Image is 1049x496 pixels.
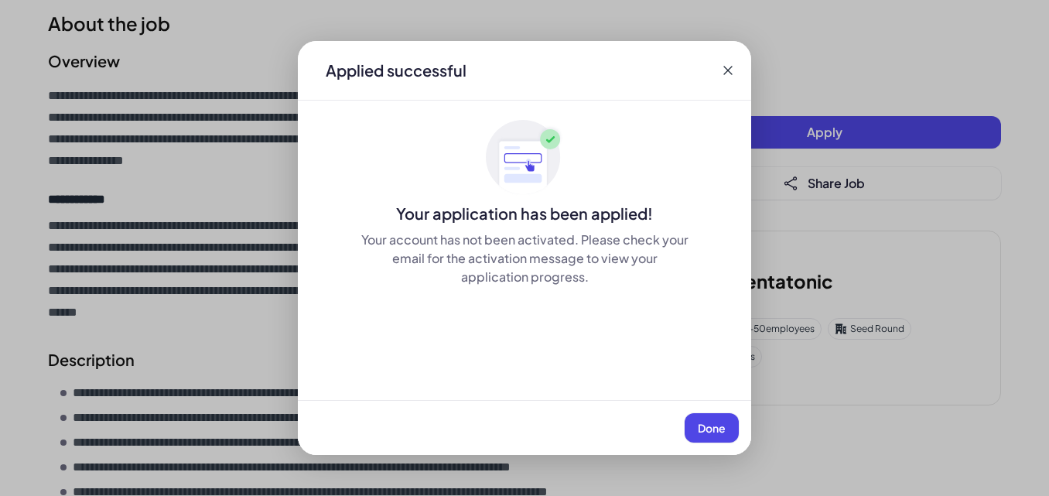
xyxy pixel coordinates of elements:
[486,119,563,197] img: ApplyedMaskGroup3.svg
[698,421,726,435] span: Done
[685,413,739,443] button: Done
[326,60,466,81] div: Applied successful
[298,203,751,224] div: Your application has been applied!
[360,231,689,286] div: Your account has not been activated. Please check your email for the activation message to view y...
